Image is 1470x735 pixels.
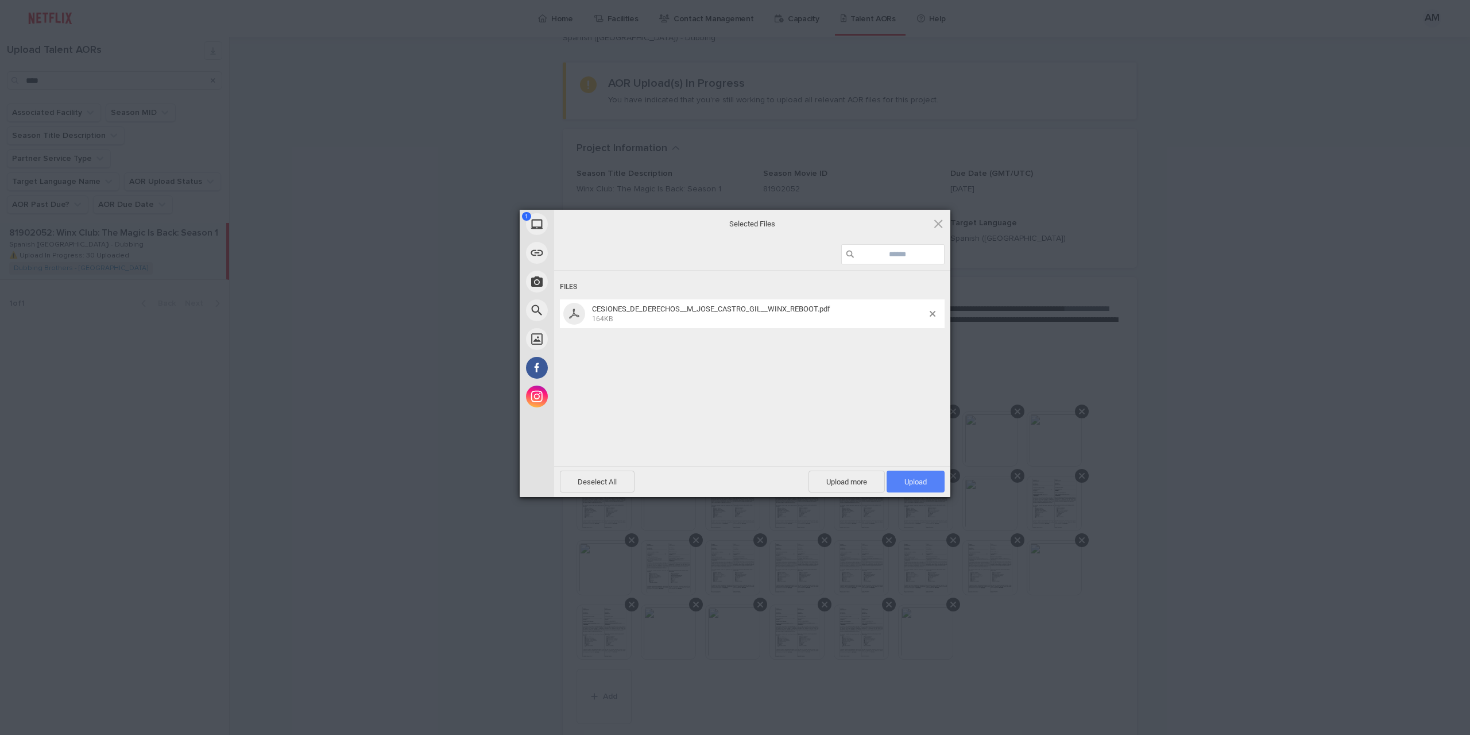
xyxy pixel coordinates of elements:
[592,305,830,313] span: CESIONES_DE_DERECHOS__M_JOSE_CASTRO_GIL__WINX_REBOOT.pdf
[520,267,657,296] div: Take Photo
[904,478,927,486] span: Upload
[520,382,657,411] div: Instagram
[520,353,657,382] div: Facebook
[808,471,885,492] span: Upload more
[560,471,635,492] span: Deselect All
[589,305,930,324] span: CESIONES_DE_DERECHOS__M_JOSE_CASTRO_GIL__WINX_REBOOT.pdf
[522,212,531,221] span: 1
[932,217,945,230] span: Click here or hit ESC to close picker
[520,210,657,238] div: My Device
[637,218,867,229] span: Selected Files
[887,471,945,492] span: Upload
[560,276,945,298] div: Files
[520,296,657,325] div: Web Search
[520,325,657,353] div: Unsplash
[592,315,613,323] span: 164KB
[520,238,657,267] div: Link (URL)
